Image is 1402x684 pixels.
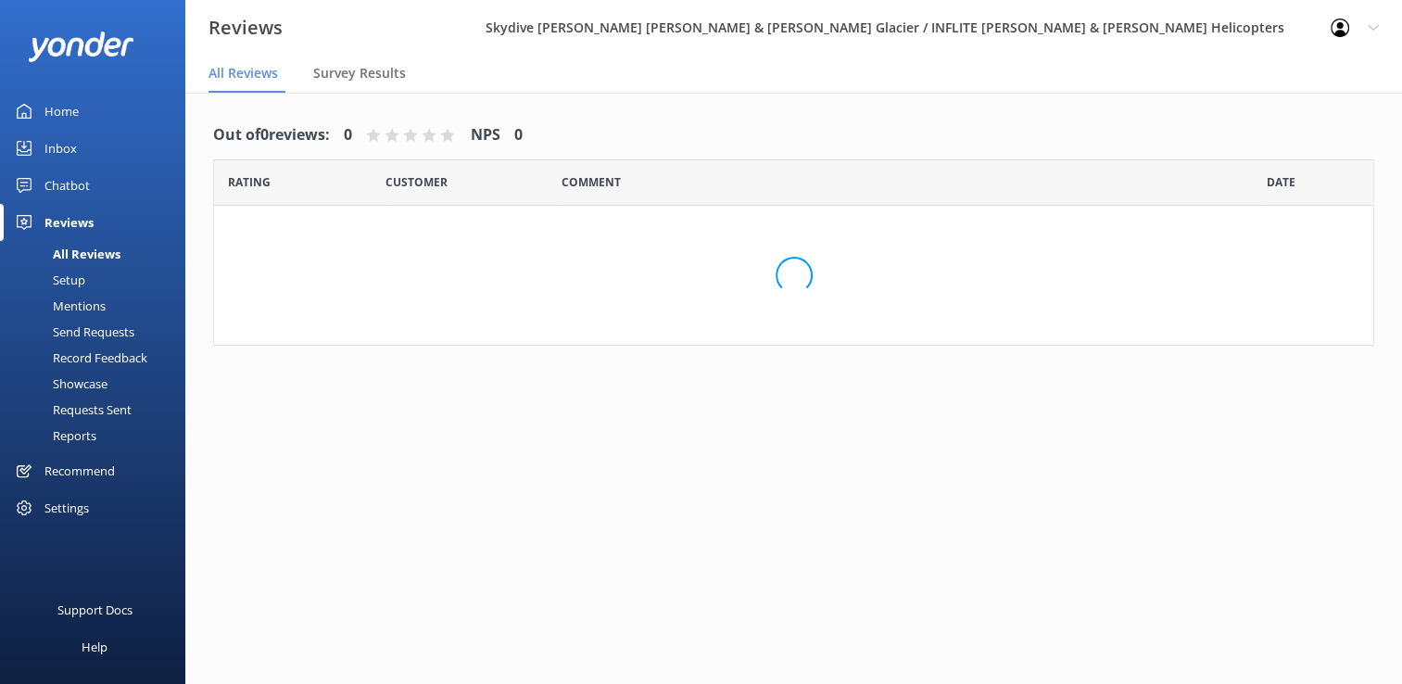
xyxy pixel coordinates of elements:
div: Chatbot [44,167,90,204]
div: All Reviews [11,241,120,267]
div: Requests Sent [11,397,132,423]
div: Send Requests [11,319,134,345]
div: Record Feedback [11,345,147,371]
div: Reviews [44,204,94,241]
div: Setup [11,267,85,293]
span: Survey Results [313,64,406,82]
h4: 0 [344,123,352,147]
a: Send Requests [11,319,185,345]
span: Date [385,173,448,191]
div: Support Docs [57,591,133,628]
div: Recommend [44,452,115,489]
div: Home [44,93,79,130]
a: Requests Sent [11,397,185,423]
h4: Out of 0 reviews: [213,123,330,147]
span: Date [228,173,271,191]
h4: 0 [514,123,523,147]
h4: NPS [471,123,500,147]
div: Mentions [11,293,106,319]
div: Settings [44,489,89,526]
img: yonder-white-logo.png [28,32,134,62]
span: Question [562,173,621,191]
a: Setup [11,267,185,293]
a: Mentions [11,293,185,319]
a: Reports [11,423,185,449]
span: Date [1267,173,1295,191]
h3: Reviews [208,13,283,43]
a: Record Feedback [11,345,185,371]
div: Inbox [44,130,77,167]
span: All Reviews [208,64,278,82]
div: Help [82,628,107,665]
div: Showcase [11,371,107,397]
a: Showcase [11,371,185,397]
a: All Reviews [11,241,185,267]
div: Reports [11,423,96,449]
